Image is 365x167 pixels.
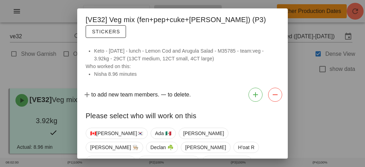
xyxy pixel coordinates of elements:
[238,142,254,153] span: H'oat R
[77,47,288,85] div: Who worked on this:
[90,142,139,153] span: [PERSON_NAME] 👨🏼‍🍳
[151,142,173,153] span: Declan ☘️
[86,25,126,38] button: Stickers
[77,105,288,125] div: Please select who will work on this
[185,142,226,153] span: [PERSON_NAME]
[90,156,131,167] span: [PERSON_NAME]
[77,8,288,41] div: [VE32] Veg mix (fen+pep+cuke+[PERSON_NAME]) (P3)
[183,128,224,139] span: [PERSON_NAME]
[207,156,247,167] span: [PERSON_NAME]
[155,128,171,139] span: Ada 🇲🇽
[94,70,279,78] li: Nisha 8.96 minutes
[94,47,279,62] li: Keto - [DATE] - lunch - Lemon Cod and Arugula Salad - M35785 - team:veg - 3.92kg - 29CT (13CT med...
[77,85,288,105] div: to add new team members. to delete.
[92,29,120,34] span: Stickers
[143,156,194,167] span: [GEOGRAPHIC_DATA]
[90,128,143,139] span: 🇨🇦[PERSON_NAME]🇰🇷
